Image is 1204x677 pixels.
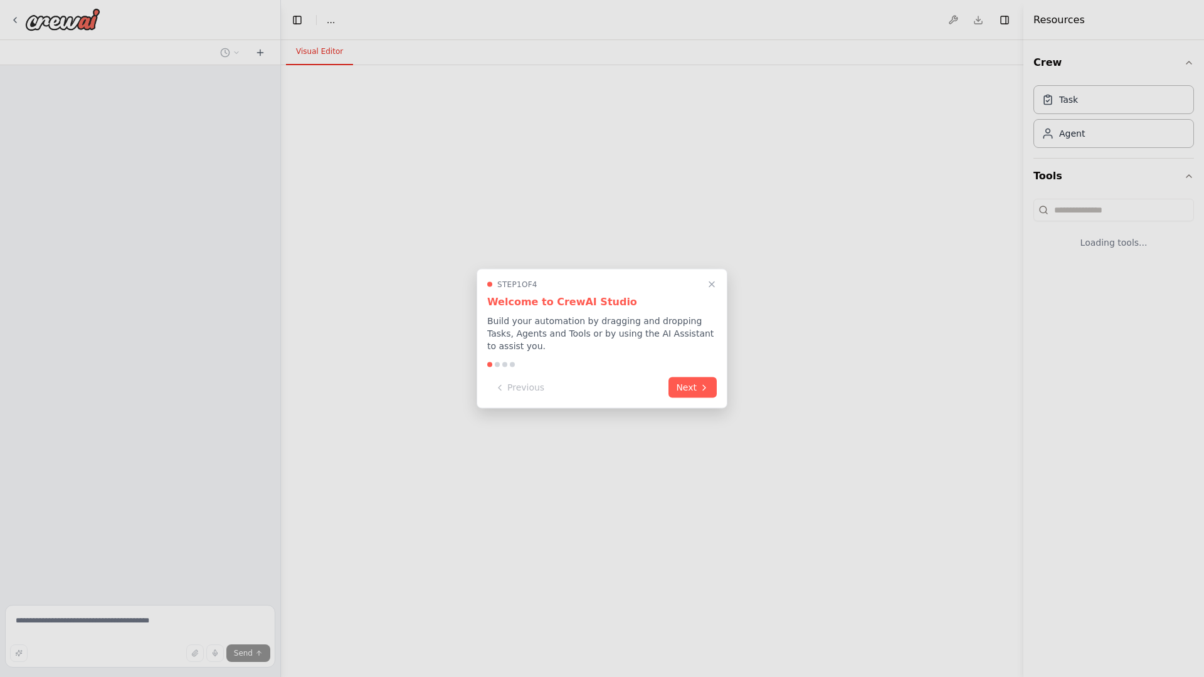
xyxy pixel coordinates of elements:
button: Hide left sidebar [288,11,306,29]
h3: Welcome to CrewAI Studio [487,295,717,310]
button: Close walkthrough [704,277,719,292]
p: Build your automation by dragging and dropping Tasks, Agents and Tools or by using the AI Assista... [487,315,717,352]
button: Next [668,377,717,398]
button: Previous [487,377,552,398]
span: Step 1 of 4 [497,280,537,290]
